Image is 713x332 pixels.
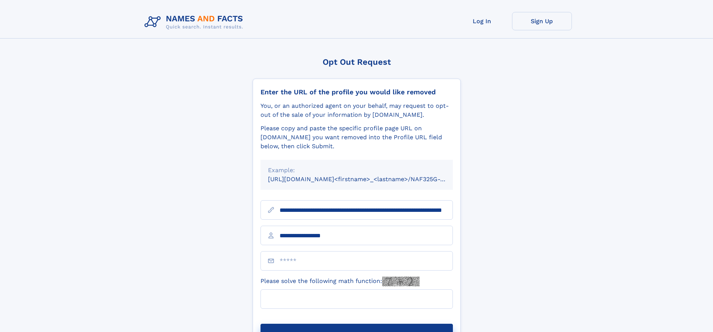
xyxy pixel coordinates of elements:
[268,166,445,175] div: Example:
[452,12,512,30] a: Log In
[141,12,249,32] img: Logo Names and Facts
[260,88,453,96] div: Enter the URL of the profile you would like removed
[260,277,420,286] label: Please solve the following math function:
[253,57,461,67] div: Opt Out Request
[512,12,572,30] a: Sign Up
[260,124,453,151] div: Please copy and paste the specific profile page URL on [DOMAIN_NAME] you want removed into the Pr...
[268,176,467,183] small: [URL][DOMAIN_NAME]<firstname>_<lastname>/NAF325G-xxxxxxxx
[260,101,453,119] div: You, or an authorized agent on your behalf, may request to opt-out of the sale of your informatio...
